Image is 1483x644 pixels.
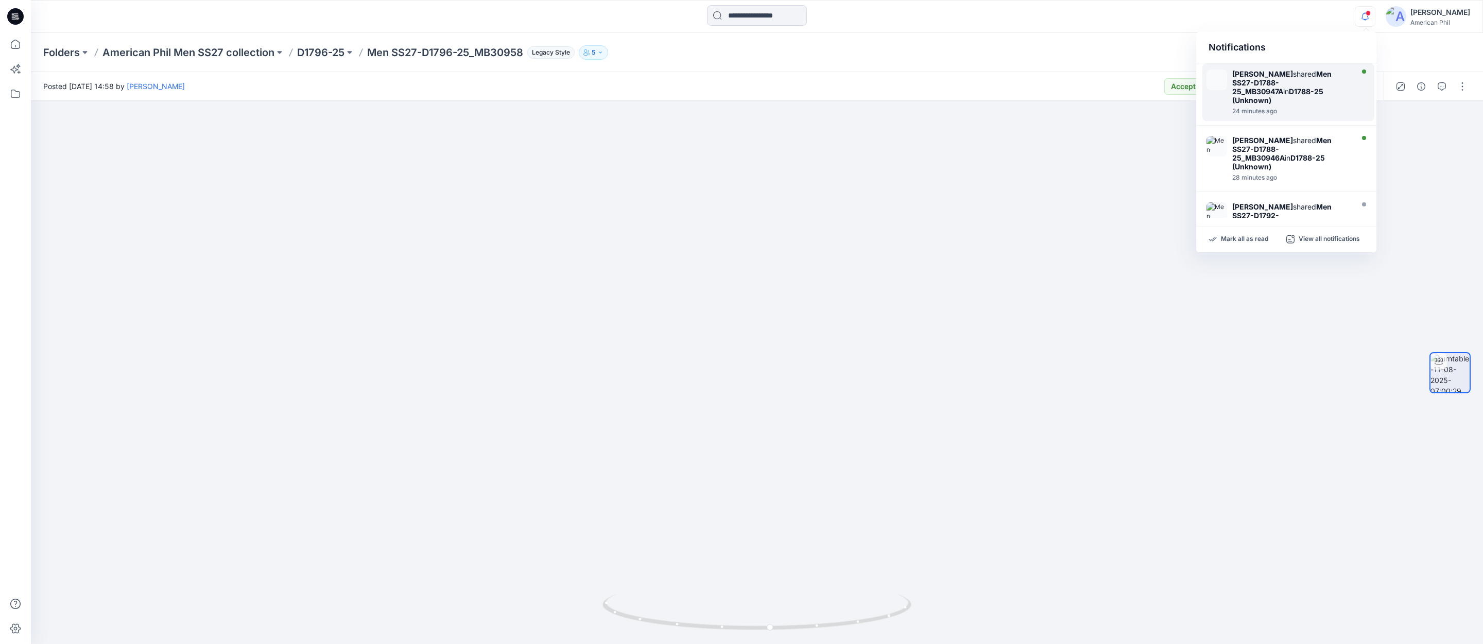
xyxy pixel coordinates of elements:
[102,45,274,60] a: American Phil Men SS27 collection
[1206,136,1227,156] img: Men SS27-D1788-25_MB30946A
[1206,69,1227,90] img: Men SS27-D1788-25_MB30947A
[1232,202,1293,211] strong: [PERSON_NAME]
[1221,235,1268,244] p: Mark all as read
[43,81,185,92] span: Posted [DATE] 14:58 by
[1232,108,1351,115] div: Wednesday, August 20, 2025 18:06
[1430,353,1470,392] img: turntable-11-08-2025-07:00:29
[1410,19,1470,26] div: American Phil
[1232,87,1323,105] strong: D1788-25 (Unknown)
[1386,6,1406,27] img: avatar
[43,45,80,60] a: Folders
[1232,153,1325,171] strong: D1788-25 (Unknown)
[297,45,344,60] a: D1796-25
[127,82,185,91] a: [PERSON_NAME]
[1232,69,1351,105] div: shared in
[1410,6,1470,19] div: [PERSON_NAME]
[1232,202,1351,237] div: shared in
[1232,174,1351,181] div: Wednesday, August 20, 2025 18:03
[1232,69,1293,78] strong: [PERSON_NAME]
[1232,136,1293,145] strong: [PERSON_NAME]
[523,45,575,60] button: Legacy Style
[1232,136,1351,171] div: shared in
[579,45,608,60] button: 5
[1232,69,1332,96] strong: Men SS27-D1788-25_MB30947A
[1196,32,1376,63] div: Notifications
[1413,78,1429,95] button: Details
[592,47,595,58] p: 5
[527,46,575,59] span: Legacy Style
[1299,235,1360,244] p: View all notifications
[1232,202,1332,229] strong: Men SS27-D1792-25_MV50397C
[1206,202,1227,223] img: Men SS27-D1792-25_MV50397C
[367,45,523,60] p: Men SS27-D1796-25_MB30958
[1232,136,1332,162] strong: Men SS27-D1788-25_MB30946A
